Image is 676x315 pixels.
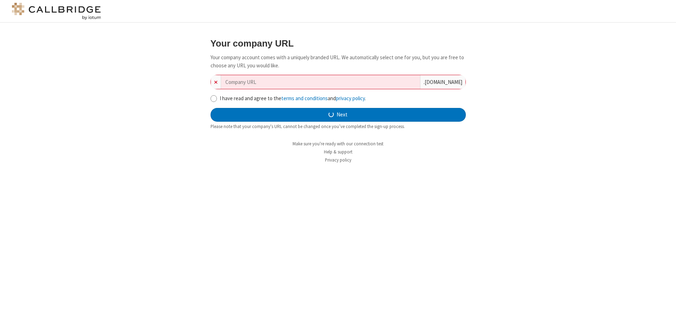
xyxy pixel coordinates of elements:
a: privacy policy [336,95,365,102]
img: logo@2x.png [11,3,102,20]
span: Next [337,111,348,119]
a: terms and conditions [281,95,328,102]
div: . [DOMAIN_NAME] [420,75,465,89]
a: Make sure you're ready with our connection test [293,141,383,147]
p: Your company account comes with a uniquely branded URL. We automatically select one for you, but ... [211,54,466,69]
h3: Your company URL [211,38,466,48]
div: Please note that your company's URL cannot be changed once you’ve completed the sign-up process. [211,123,466,130]
a: Privacy policy [325,157,351,163]
button: Next [211,108,466,122]
a: Help & support [324,149,352,155]
input: Company URL [221,75,420,89]
label: I have read and agree to the and . [220,95,466,103]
